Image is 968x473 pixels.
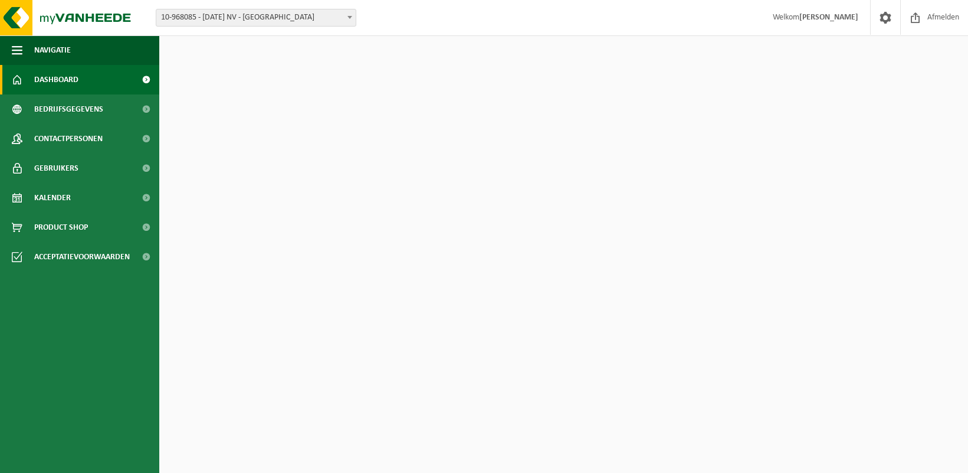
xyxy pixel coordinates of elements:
[156,9,356,27] span: 10-968085 - 17 DECEMBER NV - GROOT-BIJGAARDEN
[34,65,78,94] span: Dashboard
[34,35,71,65] span: Navigatie
[34,242,130,272] span: Acceptatievoorwaarden
[799,13,858,22] strong: [PERSON_NAME]
[34,94,103,124] span: Bedrijfsgegevens
[34,154,78,183] span: Gebruikers
[34,124,103,154] span: Contactpersonen
[34,183,71,213] span: Kalender
[34,213,88,242] span: Product Shop
[156,9,356,26] span: 10-968085 - 17 DECEMBER NV - GROOT-BIJGAARDEN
